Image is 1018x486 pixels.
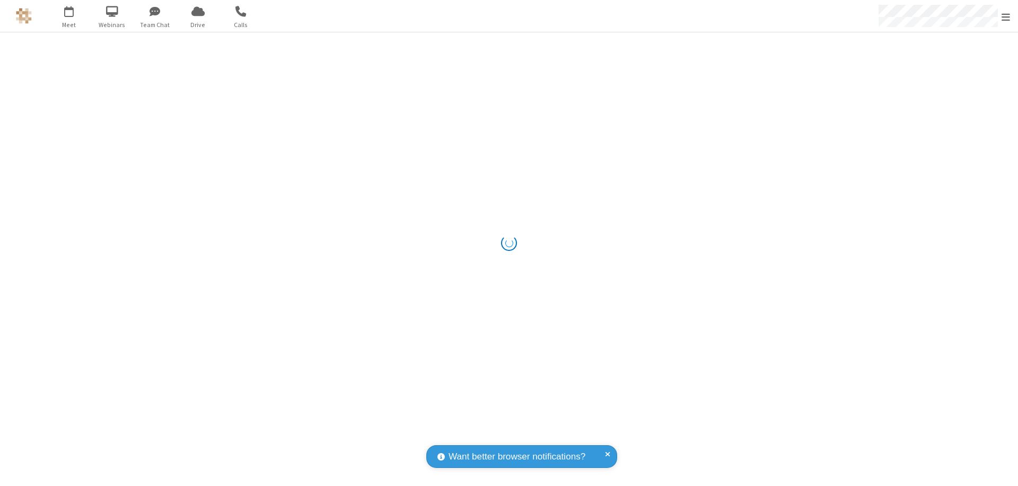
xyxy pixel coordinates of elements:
[135,20,175,30] span: Team Chat
[16,8,32,24] img: QA Selenium DO NOT DELETE OR CHANGE
[221,20,261,30] span: Calls
[49,20,89,30] span: Meet
[449,450,585,464] span: Want better browser notifications?
[92,20,132,30] span: Webinars
[178,20,218,30] span: Drive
